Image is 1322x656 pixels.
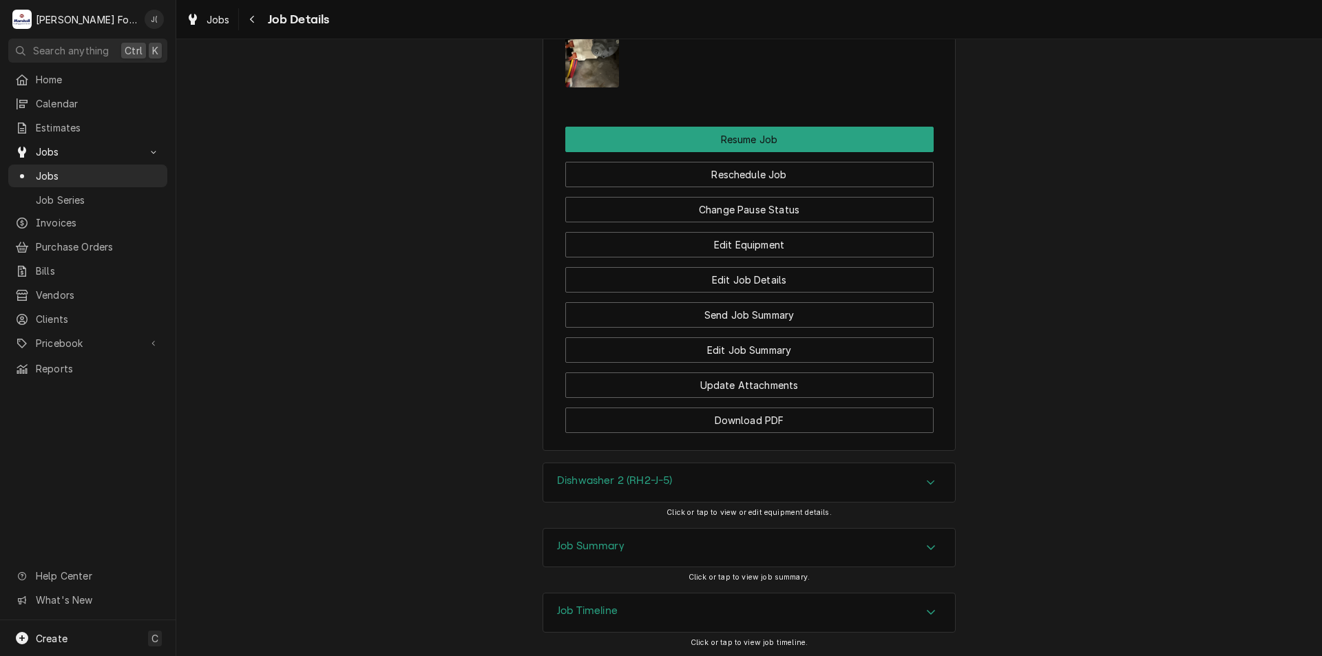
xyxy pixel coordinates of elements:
div: J( [145,10,164,29]
div: Accordion Header [543,529,955,567]
div: Button Group Row [565,363,934,398]
button: Resume Job [565,127,934,152]
span: Jobs [207,12,230,27]
a: Purchase Orders [8,235,167,258]
span: Job Details [264,10,330,29]
div: Button Group Row [565,187,934,222]
span: Jobs [36,145,140,159]
h3: Job Summary [557,540,625,553]
span: Help Center [36,569,159,583]
span: Ctrl [125,43,143,58]
div: Button Group Row [565,152,934,187]
a: Clients [8,308,167,330]
button: Search anythingCtrlK [8,39,167,63]
span: Click or tap to view or edit equipment details. [667,508,832,517]
span: Estimates [36,120,160,135]
div: Button Group Row [565,328,934,363]
button: Update Attachments [565,372,934,398]
div: Job Timeline [543,593,956,633]
button: Download PDF [565,408,934,433]
a: Bills [8,260,167,282]
span: Create [36,633,67,644]
div: Button Group Row [565,398,934,433]
button: Accordion Details Expand Trigger [543,529,955,567]
a: Estimates [8,116,167,139]
button: Send Job Summary [565,302,934,328]
span: Invoices [36,215,160,230]
div: Accordion Header [543,463,955,502]
span: Reports [36,361,160,376]
span: What's New [36,593,159,607]
span: Click or tap to view job timeline. [691,638,808,647]
div: [PERSON_NAME] Food Equipment Service [36,12,137,27]
div: M [12,10,32,29]
a: Go to What's New [8,589,167,611]
div: Button Group Row [565,257,934,293]
h3: Job Timeline [557,604,618,617]
a: Jobs [180,8,235,31]
h3: Dishwasher 2 (RH2-J-5) [557,474,673,487]
span: Jobs [36,169,160,183]
button: Accordion Details Expand Trigger [543,593,955,632]
a: Invoices [8,211,167,234]
span: Bills [36,264,160,278]
span: Job Series [36,193,160,207]
a: Go to Help Center [8,564,167,587]
span: Clients [36,312,160,326]
span: Vendors [36,288,160,302]
a: Vendors [8,284,167,306]
button: Edit Job Summary [565,337,934,363]
a: Job Series [8,189,167,211]
button: Accordion Details Expand Trigger [543,463,955,502]
span: Calendar [36,96,160,111]
div: Button Group Row [565,293,934,328]
span: Home [36,72,160,87]
a: Go to Jobs [8,140,167,163]
a: Jobs [8,165,167,187]
div: Button Group Row [565,127,934,152]
div: Button Group Row [565,222,934,257]
button: Navigate back [242,8,264,30]
div: Dishwasher 2 (RH2-J-5) [543,463,956,502]
a: Reports [8,357,167,380]
span: Click or tap to view job summary. [689,573,810,582]
span: Pricebook [36,336,140,350]
button: Edit Equipment [565,232,934,257]
div: Jeff Debigare (109)'s Avatar [145,10,164,29]
div: Marshall Food Equipment Service's Avatar [12,10,32,29]
span: Purchase Orders [36,240,160,254]
div: Accordion Header [543,593,955,632]
img: HclsAQR5COwmkcDFVDmw [565,15,620,87]
span: K [152,43,158,58]
div: Button Group [565,127,934,433]
button: Edit Job Details [565,267,934,293]
a: Calendar [8,92,167,115]
button: Reschedule Job [565,162,934,187]
div: Job Summary [543,528,956,568]
a: Go to Pricebook [8,332,167,355]
a: Home [8,68,167,91]
span: Attachments [565,4,934,98]
button: Change Pause Status [565,197,934,222]
span: Search anything [33,43,109,58]
span: C [151,631,158,646]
